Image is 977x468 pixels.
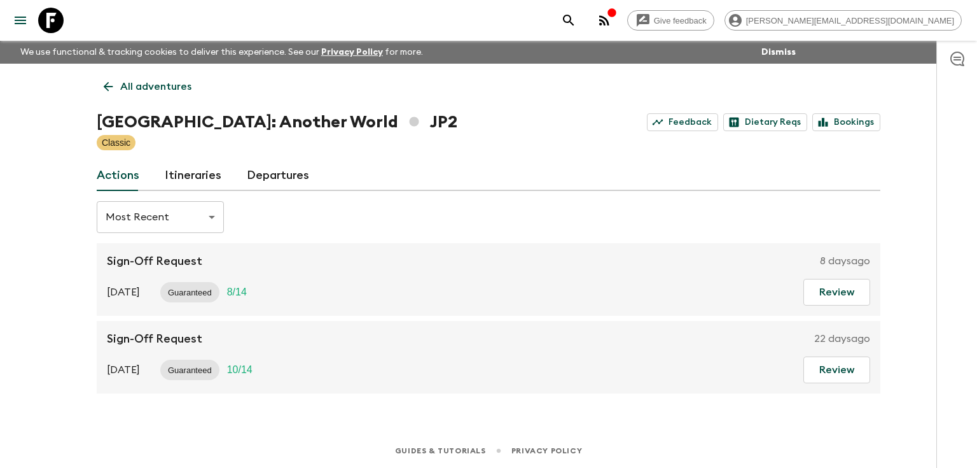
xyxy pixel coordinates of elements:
h1: [GEOGRAPHIC_DATA]: Another World JP2 [97,110,457,135]
p: We use functional & tracking cookies to deliver this experience. See our for more. [15,41,428,64]
div: Most Recent [97,199,224,235]
a: Privacy Policy [511,444,582,458]
span: Guaranteed [160,365,219,375]
p: 8 days ago [820,253,870,269]
a: Guides & Tutorials [395,444,486,458]
a: Give feedback [627,10,714,31]
p: All adventures [120,79,191,94]
p: 22 days ago [814,331,870,346]
div: Trip Fill [219,282,254,302]
a: Itineraries [165,160,221,191]
p: 8 / 14 [227,285,247,300]
button: menu [8,8,33,33]
a: Actions [97,160,139,191]
p: [DATE] [107,285,140,300]
a: Feedback [647,113,718,131]
button: Review [803,357,870,383]
button: Dismiss [758,43,799,61]
p: Sign-Off Request [107,331,202,346]
a: All adventures [97,74,198,99]
a: Bookings [812,113,880,131]
span: [PERSON_NAME][EMAIL_ADDRESS][DOMAIN_NAME] [739,16,961,25]
a: Departures [247,160,309,191]
a: Privacy Policy [321,48,383,57]
div: [PERSON_NAME][EMAIL_ADDRESS][DOMAIN_NAME] [724,10,962,31]
p: Sign-Off Request [107,253,202,269]
p: [DATE] [107,362,140,378]
a: Dietary Reqs [723,113,807,131]
p: 10 / 14 [227,362,253,378]
p: Classic [102,136,130,149]
span: Guaranteed [160,288,219,297]
span: Give feedback [647,16,714,25]
div: Trip Fill [219,360,260,380]
button: Review [803,279,870,306]
button: search adventures [556,8,581,33]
